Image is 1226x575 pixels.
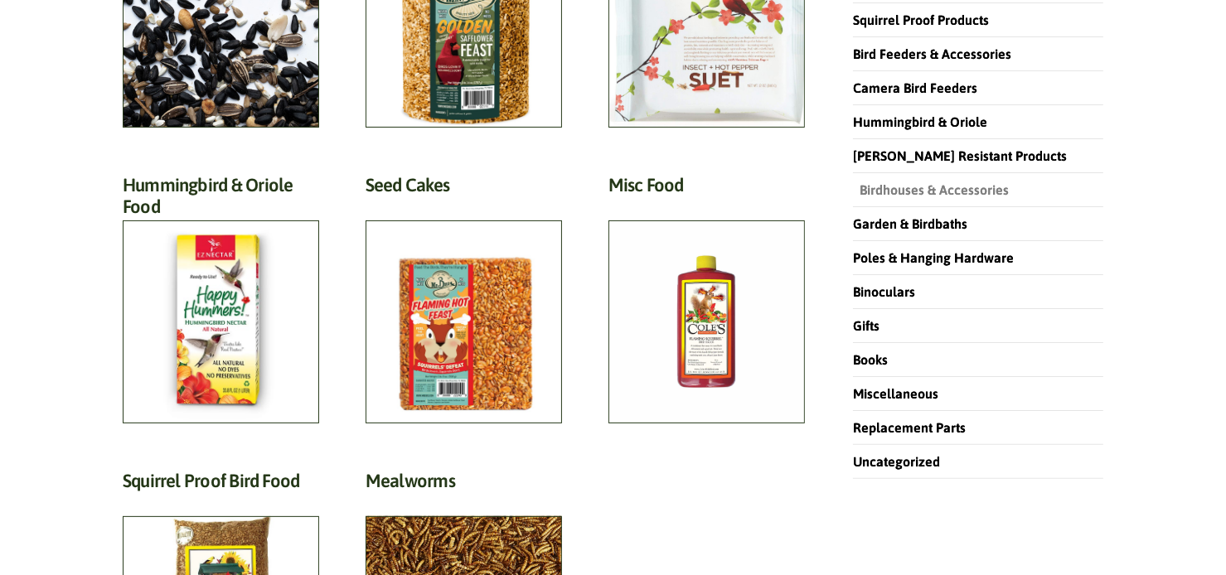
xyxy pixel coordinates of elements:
[608,174,805,205] h2: Misc Food
[853,216,967,231] a: Garden & Birdbaths
[123,174,319,227] h2: Hummingbird & Oriole Food
[853,386,938,401] a: Miscellaneous
[853,80,977,95] a: Camera Bird Feeders
[853,182,1009,197] a: Birdhouses & Accessories
[853,114,987,129] a: Hummingbird & Oriole
[853,352,888,367] a: Books
[853,284,915,299] a: Binoculars
[366,174,562,423] a: Visit product category Seed Cakes
[853,148,1067,163] a: [PERSON_NAME] Resistant Products
[608,174,805,423] a: Visit product category Misc Food
[853,250,1014,265] a: Poles & Hanging Hardware
[366,470,562,500] h2: Mealworms
[853,318,880,333] a: Gifts
[853,420,966,435] a: Replacement Parts
[853,454,940,469] a: Uncategorized
[853,46,1011,61] a: Bird Feeders & Accessories
[366,174,562,205] h2: Seed Cakes
[123,470,319,500] h2: Squirrel Proof Bird Food
[123,174,319,423] a: Visit product category Hummingbird & Oriole Food
[853,12,989,27] a: Squirrel Proof Products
